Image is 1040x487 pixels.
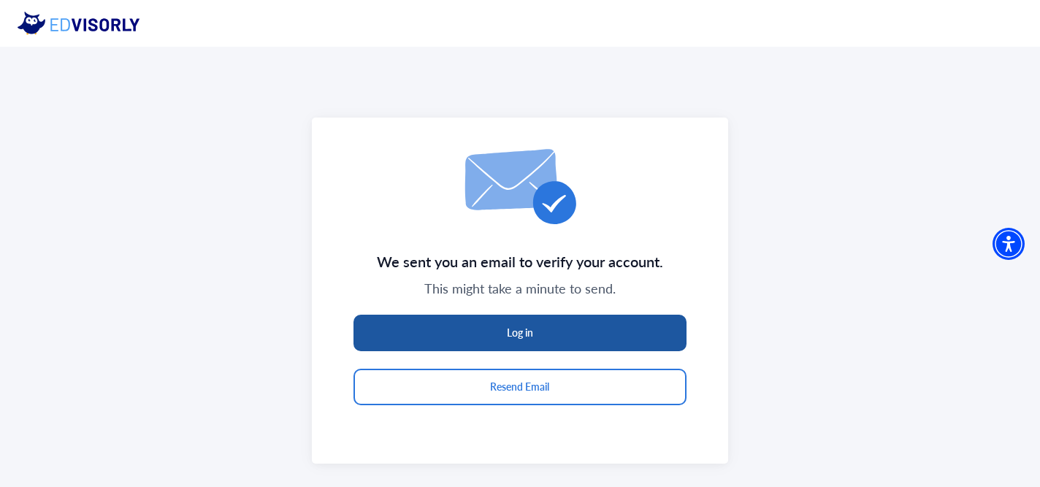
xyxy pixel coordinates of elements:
span: This might take a minute to send. [424,280,616,297]
img: eddy logo [18,12,152,35]
img: email-icon [464,147,577,225]
div: Accessibility Menu [993,228,1025,260]
button: Resend Email [353,369,687,405]
span: We sent you an email to verify your account. [377,249,663,274]
button: Log in [353,315,687,351]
